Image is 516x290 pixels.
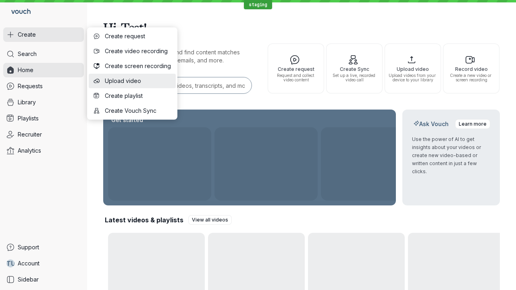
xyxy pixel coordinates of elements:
span: Create request [271,66,320,72]
a: Search [3,47,84,61]
span: Recruiter [18,130,42,139]
span: Library [18,98,36,106]
span: Create screen recording [105,62,171,70]
a: Playlists [3,111,84,126]
h2: Latest videos & playlists [105,215,183,224]
p: Use the power of AI to get insights about your videos or create new video-based or written conten... [412,135,490,176]
a: TUAccount [3,256,84,271]
span: Home [18,66,33,74]
span: Create playlist [105,92,171,100]
span: T [6,259,11,267]
a: Library [3,95,84,110]
a: Recruiter [3,127,84,142]
span: Create video recording [105,47,171,55]
button: Create requestRequest and collect video content [268,43,324,93]
a: Sidebar [3,272,84,287]
span: Upload videos from your device to your library [388,73,437,82]
a: Home [3,63,84,77]
button: Create [3,27,84,42]
span: View all videos [192,216,228,224]
a: Learn more [455,119,490,129]
button: Create Vouch Sync [89,104,176,118]
span: Upload video [388,66,437,72]
a: Go to homepage [3,3,34,21]
span: Upload video [105,77,171,85]
span: Create [18,31,36,39]
span: Account [18,259,40,267]
p: Search for any keywords and find content matches through transcriptions, user emails, and more. [103,48,253,64]
button: Upload video [89,74,176,88]
button: Create SyncSet up a live, recorded video call [326,43,383,93]
span: Support [18,243,39,251]
span: Search [18,50,37,58]
span: Create Vouch Sync [105,107,171,115]
button: Create screen recording [89,59,176,73]
span: U [11,259,15,267]
span: Sidebar [18,275,39,284]
span: Analytics [18,147,41,155]
button: Create request [89,29,176,43]
span: Set up a live, recorded video call [330,73,379,82]
span: Requests [18,82,43,90]
h2: Get started [110,116,145,124]
a: Support [3,240,84,255]
a: Requests [3,79,84,93]
button: Record videoCreate a new video or screen recording [443,43,499,93]
span: Learn more [459,120,487,128]
h2: Ask Vouch [412,120,450,128]
button: Create playlist [89,89,176,103]
button: Create video recording [89,44,176,58]
a: View all videos [188,215,232,225]
span: Create a new video or screen recording [447,73,496,82]
span: Request and collect video content [271,73,320,82]
button: Upload videoUpload videos from your device to your library [385,43,441,93]
span: Playlists [18,114,39,122]
span: Create request [105,32,171,40]
h1: Hi, Test! [103,16,500,39]
span: Create Sync [330,66,379,72]
a: Analytics [3,143,84,158]
span: Record video [447,66,496,72]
